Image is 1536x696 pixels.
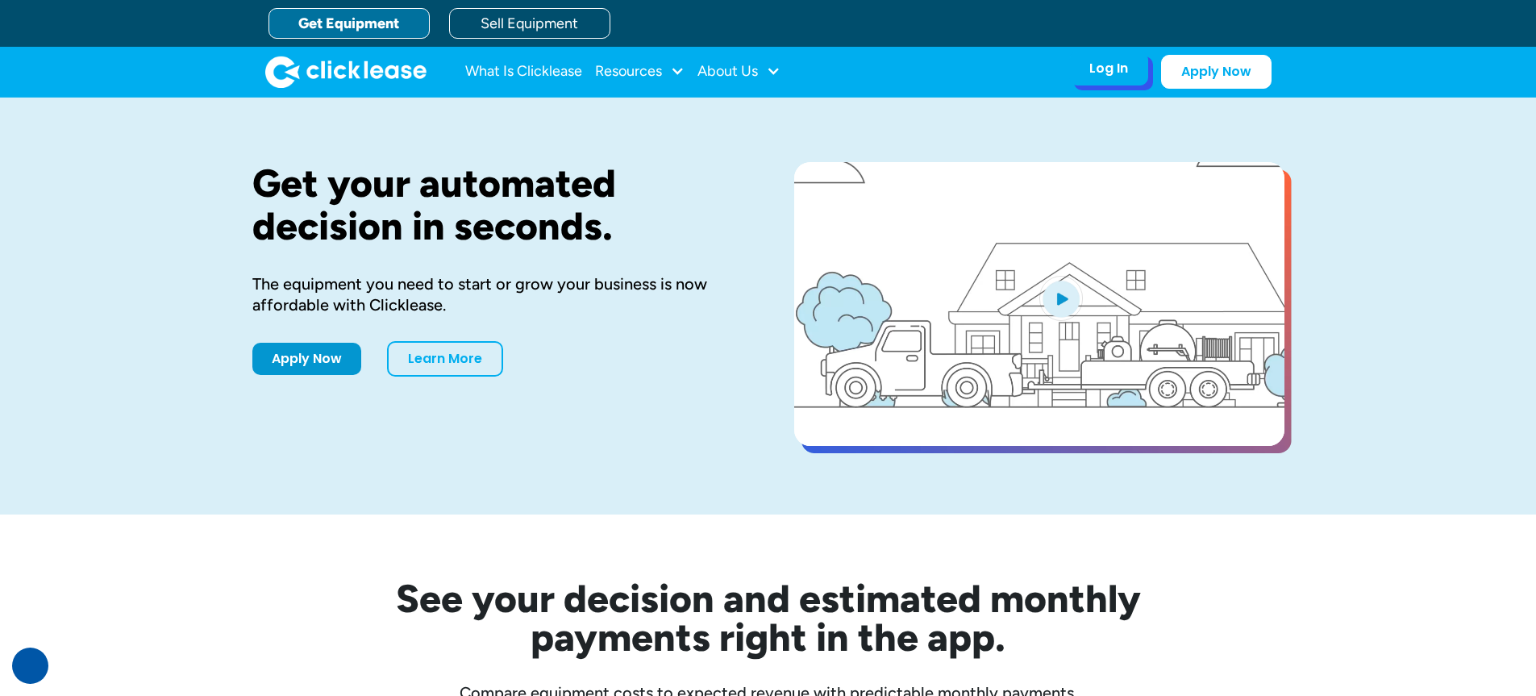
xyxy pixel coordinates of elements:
button: Consent Preferences [19,654,43,678]
a: What Is Clicklease [465,56,582,88]
a: Apply Now [252,343,361,375]
img: Blue play button logo on a light blue circular background [1039,276,1083,321]
img: Revisit consent button [19,654,43,678]
div: Log In [1089,60,1128,77]
a: Learn More [387,341,503,377]
div: The equipment you need to start or grow your business is now affordable with Clicklease. [252,273,743,315]
a: Apply Now [1161,55,1272,89]
a: Get Equipment [268,8,430,39]
a: open lightbox [794,162,1284,446]
div: Resources [595,56,685,88]
a: home [265,56,427,88]
h1: Get your automated decision in seconds. [252,162,743,248]
div: About Us [697,56,780,88]
img: Clicklease logo [265,56,427,88]
h2: See your decision and estimated monthly payments right in the app. [317,579,1220,656]
a: Sell Equipment [449,8,610,39]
